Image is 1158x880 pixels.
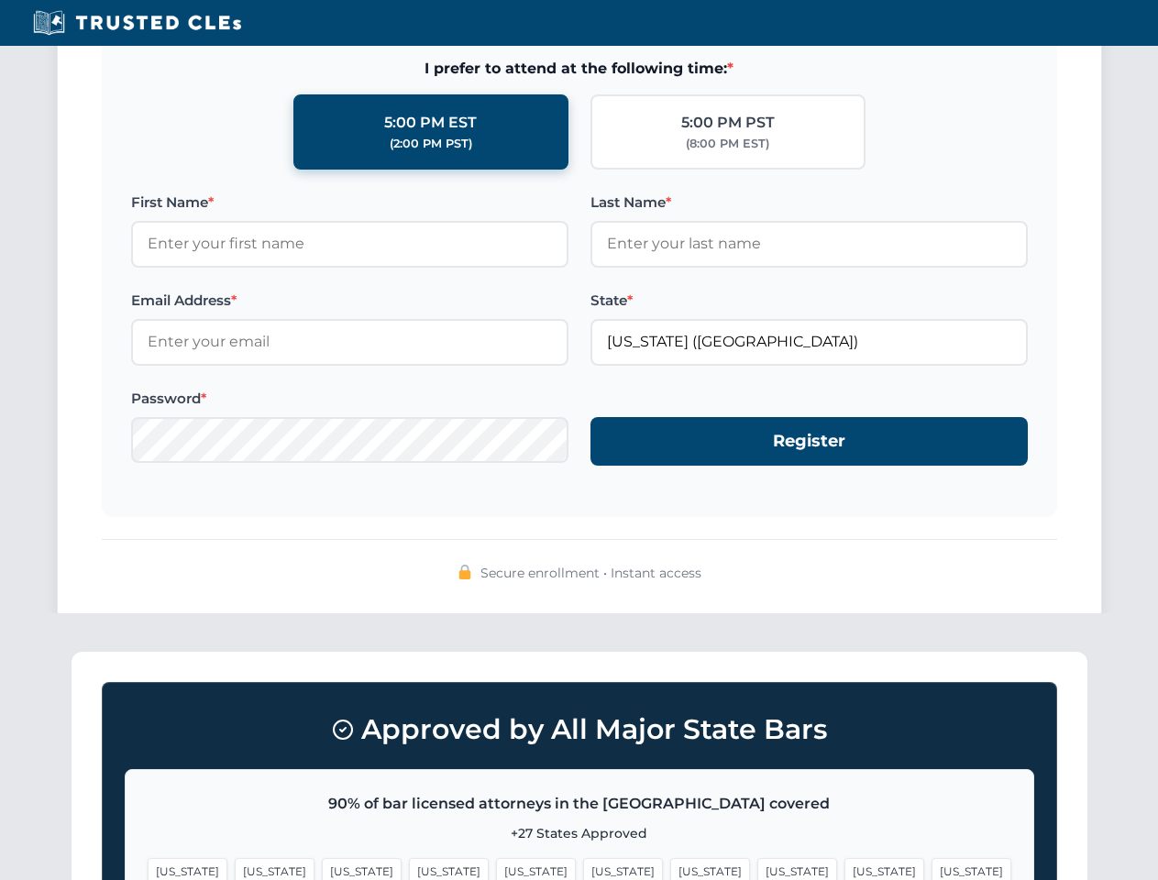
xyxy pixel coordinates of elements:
[148,792,1011,816] p: 90% of bar licensed attorneys in the [GEOGRAPHIC_DATA] covered
[590,417,1028,466] button: Register
[28,9,247,37] img: Trusted CLEs
[480,563,701,583] span: Secure enrollment • Instant access
[148,823,1011,843] p: +27 States Approved
[131,192,568,214] label: First Name
[681,111,775,135] div: 5:00 PM PST
[590,319,1028,365] input: Florida (FL)
[131,57,1028,81] span: I prefer to attend at the following time:
[686,135,769,153] div: (8:00 PM EST)
[131,319,568,365] input: Enter your email
[390,135,472,153] div: (2:00 PM PST)
[458,565,472,579] img: 🔒
[590,192,1028,214] label: Last Name
[131,221,568,267] input: Enter your first name
[131,290,568,312] label: Email Address
[590,221,1028,267] input: Enter your last name
[131,388,568,410] label: Password
[590,290,1028,312] label: State
[384,111,477,135] div: 5:00 PM EST
[125,705,1034,754] h3: Approved by All Major State Bars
